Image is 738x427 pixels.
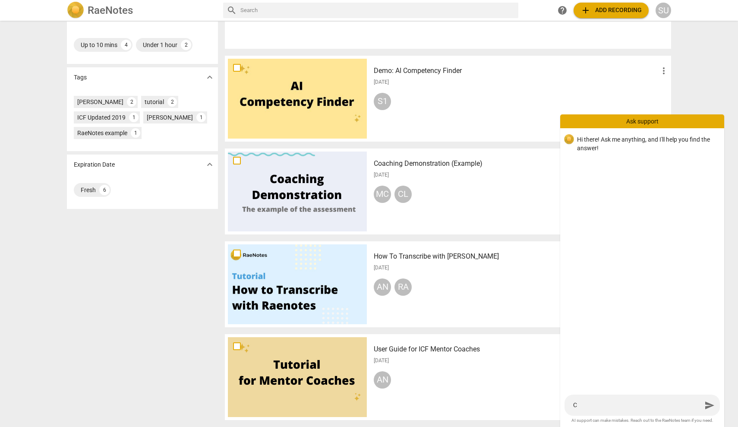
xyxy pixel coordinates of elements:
[121,40,131,50] div: 4
[81,186,96,194] div: Fresh
[167,97,177,107] div: 2
[205,72,215,82] span: expand_more
[560,114,724,128] div: Ask support
[374,93,391,110] div: S1
[374,264,389,272] span: [DATE]
[147,113,193,122] div: [PERSON_NAME]
[145,98,164,106] div: tutorial
[227,5,237,16] span: search
[129,113,139,122] div: 1
[228,59,668,139] a: Demo: AI Competency Finder[DATE]S1
[77,129,127,137] div: RaeNotes example
[555,3,570,18] a: Help
[74,160,115,169] p: Expiration Date
[374,79,389,86] span: [DATE]
[99,185,110,195] div: 6
[374,278,391,296] div: AN
[228,337,668,417] a: User Guide for ICF Mentor Coaches[DATE]AN
[573,401,702,409] textarea: C
[81,41,117,49] div: Up to 10 mins
[228,152,668,231] a: Coaching Demonstration (Example)[DATE]MCCL
[131,128,140,138] div: 1
[704,400,715,411] span: send
[580,5,591,16] span: add
[656,3,671,18] button: SU
[203,71,216,84] button: Show more
[143,41,177,49] div: Under 1 hour
[205,159,215,170] span: expand_more
[228,244,668,324] a: How To Transcribe with [PERSON_NAME][DATE]ANRA
[567,418,717,424] span: AI support can make mistakes. Reach out to the RaeNotes team if you need.
[181,40,191,50] div: 2
[67,2,216,19] a: LogoRaeNotes
[67,2,84,19] img: Logo
[394,186,412,203] div: CL
[240,3,515,17] input: Search
[374,66,659,76] h3: Demo: AI Competency Finder
[577,135,717,153] p: Hi there! Ask me anything, and I'll help you find the answer!
[88,4,133,16] h2: RaeNotes
[374,171,389,179] span: [DATE]
[77,113,126,122] div: ICF Updated 2019
[574,3,649,18] button: Upload
[127,97,136,107] div: 2
[557,5,568,16] span: help
[564,134,574,145] img: 07265d9b138777cce26606498f17c26b.svg
[374,186,391,203] div: MC
[659,66,669,76] span: more_vert
[374,357,389,364] span: [DATE]
[580,5,642,16] span: Add recording
[374,251,659,262] h3: How To Transcribe with RaeNotes
[702,398,717,413] button: Send
[374,158,659,169] h3: Coaching Demonstration (Example)
[203,158,216,171] button: Show more
[196,113,206,122] div: 1
[74,73,87,82] p: Tags
[77,98,123,106] div: [PERSON_NAME]
[374,371,391,389] div: AN
[374,344,659,354] h3: User Guide for ICF Mentor Coaches
[394,278,412,296] div: RA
